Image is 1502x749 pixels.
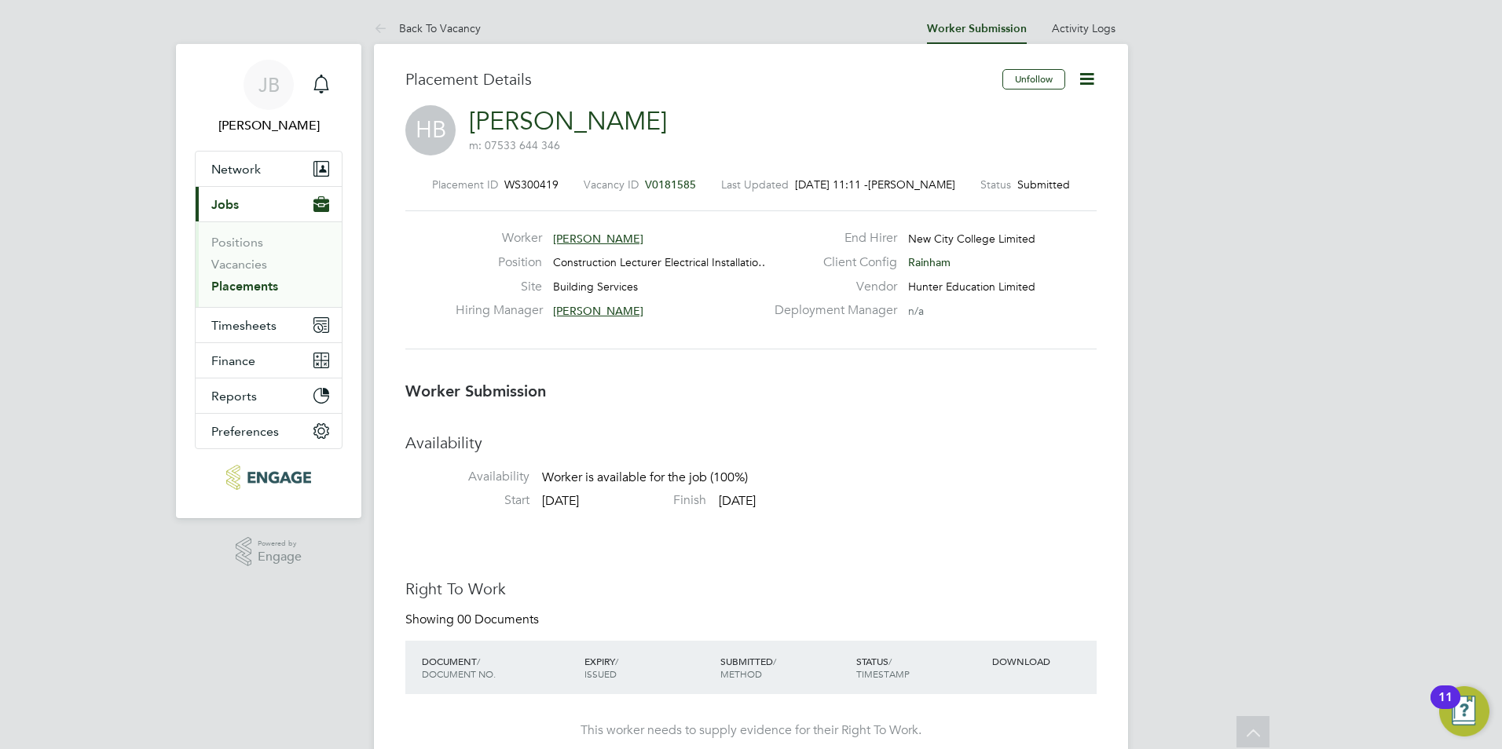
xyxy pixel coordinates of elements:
span: / [477,655,480,667]
button: Preferences [196,414,342,448]
span: [PERSON_NAME] [553,304,643,318]
h3: Placement Details [405,69,991,90]
label: Start [405,492,529,509]
div: Jobs [196,221,342,307]
span: 00 Documents [457,612,539,627]
button: Network [196,152,342,186]
span: ISSUED [584,667,617,680]
span: [DATE] [719,493,756,509]
span: [DATE] [542,493,579,509]
span: Timesheets [211,318,277,333]
label: Finish [582,492,706,509]
label: Vendor [765,279,897,295]
span: [PERSON_NAME] [553,232,643,246]
span: Submitted [1017,177,1070,192]
span: New City College Limited [908,232,1035,246]
label: End Hirer [765,230,897,247]
span: n/a [908,304,924,318]
span: DOCUMENT NO. [422,667,496,680]
b: Worker Submission [405,382,546,400]
div: SUBMITTED [716,647,852,688]
span: / [615,655,618,667]
span: JB [258,75,280,95]
label: Position [456,254,542,271]
button: Jobs [196,187,342,221]
span: Reports [211,389,257,404]
a: Placements [211,279,278,294]
label: Status [980,177,1011,192]
span: HB [405,105,456,155]
div: STATUS [852,647,988,688]
div: EXPIRY [581,647,716,688]
span: Construction Lecturer Electrical Installatio… [553,255,769,269]
span: WS300419 [504,177,559,192]
span: [DATE] 11:11 - [795,177,868,192]
button: Timesheets [196,308,342,342]
div: This worker needs to supply evidence for their Right To Work. [421,722,1081,739]
span: / [888,655,892,667]
label: Site [456,279,542,295]
a: Back To Vacancy [374,21,481,35]
button: Reports [196,378,342,413]
label: Placement ID [432,177,498,192]
nav: Main navigation [176,44,361,518]
label: Availability [405,469,529,485]
a: Worker Submission [927,22,1027,35]
a: Vacancies [211,257,267,272]
span: METHOD [720,667,762,680]
a: Go to home page [195,465,343,490]
a: [PERSON_NAME] [469,106,667,137]
a: Activity Logs [1052,21,1116,35]
button: Finance [196,343,342,378]
span: Finance [211,353,255,368]
span: m: 07533 644 346 [469,138,560,152]
a: JB[PERSON_NAME] [195,60,343,135]
span: TIMESTAMP [856,667,910,680]
h3: Availability [405,433,1097,453]
label: Client Config [765,254,897,271]
span: Powered by [258,537,302,550]
label: Hiring Manager [456,302,542,319]
div: 11 [1438,697,1453,718]
h3: Right To Work [405,579,1097,599]
span: Network [211,162,261,177]
span: Rainham [908,255,951,269]
span: Engage [258,550,302,564]
span: Worker is available for the job (100%) [542,470,748,486]
div: DOWNLOAD [988,647,1097,675]
button: Open Resource Center, 11 new notifications [1439,686,1489,736]
button: Unfollow [1002,69,1065,90]
label: Vacancy ID [584,177,639,192]
span: / [773,655,776,667]
label: Worker [456,230,542,247]
label: Last Updated [721,177,789,192]
span: Preferences [211,424,279,439]
span: [PERSON_NAME] [868,177,955,192]
a: Positions [211,235,263,250]
div: DOCUMENT [418,647,581,688]
a: Powered byEngage [236,537,302,567]
span: Jack Baron [195,116,343,135]
span: V0181585 [645,177,696,192]
label: Deployment Manager [765,302,897,319]
img: huntereducation-logo-retina.png [226,465,310,490]
span: Jobs [211,197,239,212]
div: Showing [405,612,542,628]
span: Building Services [553,280,638,294]
span: Hunter Education Limited [908,280,1035,294]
